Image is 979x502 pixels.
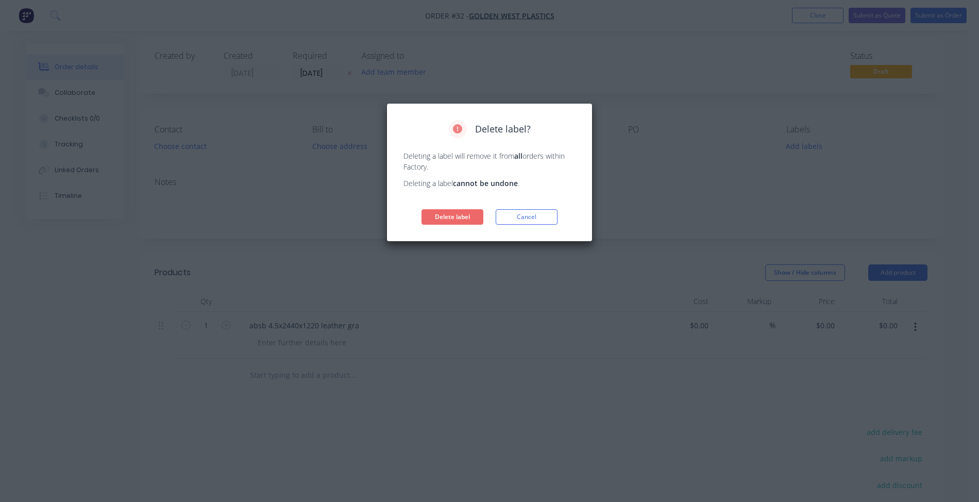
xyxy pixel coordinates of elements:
[403,150,576,172] p: Deleting a label will remove it from orders within Factory.
[496,209,558,225] button: Cancel
[453,178,518,188] strong: cannot be undone
[421,209,483,225] button: Delete label
[403,178,576,189] p: Deleting a label .
[475,122,531,136] span: Delete label?
[514,151,522,161] strong: all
